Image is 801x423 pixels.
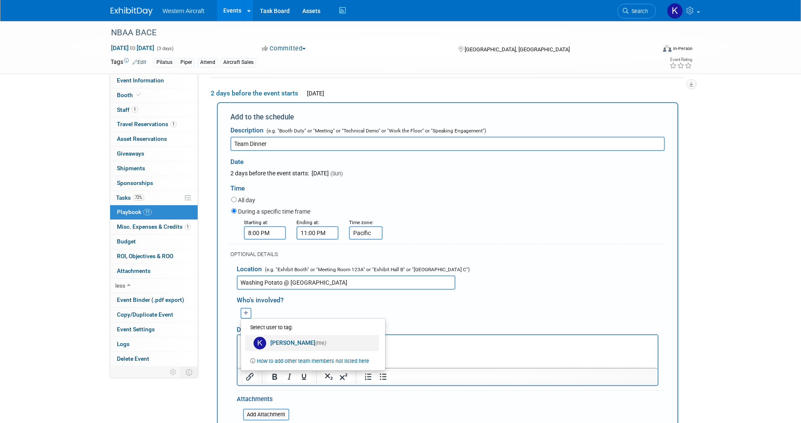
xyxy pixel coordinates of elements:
[116,194,144,201] span: Tasks
[237,319,658,334] div: Details/Notes
[465,46,570,53] span: [GEOGRAPHIC_DATA], [GEOGRAPHIC_DATA]
[117,355,149,362] span: Delete Event
[163,8,204,14] span: Western Aircraft
[129,45,137,51] span: to
[154,58,175,67] div: Pilatus
[110,147,198,161] a: Giveaways
[178,58,195,67] div: Piper
[111,44,155,52] span: [DATE] [DATE]
[156,46,174,51] span: (3 days)
[315,340,326,346] span: (me)
[265,128,486,134] span: (e.g. "Booth Duty" or "Meeting" or "Technical Demo" or "Work the Floor" or "Speaking Engagement")
[117,77,164,84] span: Event Information
[117,267,151,274] span: Attachments
[117,341,130,347] span: Logs
[230,251,665,258] div: OPTIONAL DETAILS:
[230,151,404,169] div: Date
[110,161,198,176] a: Shipments
[110,293,198,307] a: Event Binder (.pdf export)
[361,371,375,383] button: Numbered list
[245,335,379,351] a: [PERSON_NAME](me)
[243,371,257,383] button: Insert/edit link
[330,170,343,177] span: (Sun)
[132,59,146,65] a: Edit
[349,219,373,225] small: Time zone:
[198,58,218,67] div: Attend
[110,249,198,264] a: ROI, Objectives & ROO
[110,352,198,366] a: Delete Event
[230,177,665,195] div: Time
[166,367,181,378] td: Personalize Event Tab Strip
[230,127,264,134] span: Description
[117,326,155,333] span: Event Settings
[117,121,177,127] span: Travel Reservations
[117,165,145,172] span: Shipments
[267,371,282,383] button: Bold
[110,220,198,234] a: Misc. Expenses & Credits1
[117,311,173,318] span: Copy/Duplicate Event
[117,150,144,157] span: Giveaways
[336,371,351,383] button: Superscript
[117,92,143,98] span: Booth
[108,25,643,40] div: NBAA BACE
[629,8,648,14] span: Search
[117,180,153,186] span: Sponsorships
[310,170,329,177] span: [DATE]
[663,45,671,52] img: Format-Inperson.png
[297,371,311,383] button: Underline
[110,337,198,352] a: Logs
[244,219,268,225] small: Starting at:
[221,58,256,67] div: Aircraft Sales
[237,265,262,273] span: Location
[110,88,198,103] a: Booth
[110,205,198,219] a: Playbook11
[254,337,266,349] img: K.jpg
[282,371,296,383] button: Italic
[170,121,177,127] span: 1
[117,223,191,230] span: Misc. Expenses & Credits
[257,356,369,366] a: How to add other team members not listed here
[110,308,198,322] a: Copy/Duplicate Event
[211,89,303,98] span: 2 days before the event starts
[110,279,198,293] a: less
[115,282,125,289] span: less
[110,132,198,146] a: Asset Reservations
[237,395,289,406] div: Attachments
[263,267,470,272] span: (e.g. "Exhibit Booth" or "Meeting Room 123A" or "Exhibit Hall B" or "[GEOGRAPHIC_DATA] C")
[117,209,152,215] span: Playbook
[669,58,692,62] div: Event Rating
[296,226,338,240] input: End Time
[245,321,379,335] li: Select user to tag:
[117,106,138,113] span: Staff
[110,264,198,278] a: Attachments
[132,106,138,113] span: 1
[137,93,141,97] i: Booth reservation complete
[110,176,198,190] a: Sponsorships
[296,219,319,225] small: Ending at:
[237,292,665,306] div: Who's involved?
[322,371,336,383] button: Subscript
[110,323,198,337] a: Event Settings
[143,209,152,215] span: 11
[667,3,683,19] img: Kindra Mahler
[238,196,255,204] label: All day
[230,170,309,177] span: 2 days before the event starts:
[259,44,309,53] button: Committed
[606,44,693,56] div: Event Format
[230,112,665,122] div: Add to the schedule
[117,135,167,142] span: Asset Reservations
[180,367,198,378] td: Toggle Event Tabs
[617,4,656,19] a: Search
[117,296,184,303] span: Event Binder (.pdf export)
[304,90,324,97] span: [DATE]
[185,224,191,230] span: 1
[117,253,173,259] span: ROI, Objectives & ROO
[110,191,198,205] a: Tasks72%
[110,117,198,132] a: Travel Reservations1
[673,45,693,52] div: In-Person
[117,238,136,245] span: Budget
[376,371,390,383] button: Bullet list
[111,58,146,67] td: Tags
[110,74,198,88] a: Event Information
